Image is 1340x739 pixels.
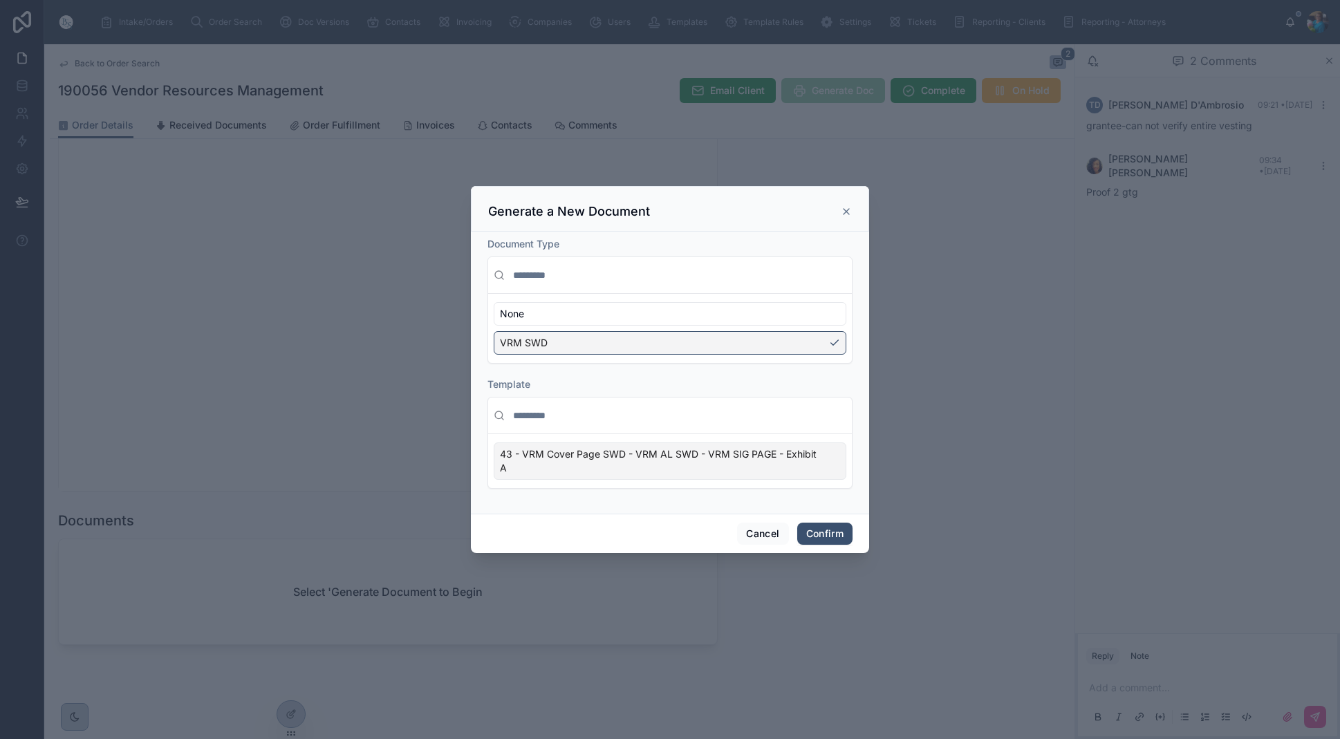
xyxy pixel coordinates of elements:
div: Suggestions [488,434,852,488]
h3: Generate a New Document [488,203,650,220]
button: Cancel [737,523,788,545]
span: VRM SWD [500,336,548,350]
button: Confirm [797,523,853,545]
span: 43 - VRM Cover Page SWD - VRM AL SWD - VRM SIG PAGE - Exhibit A [500,447,823,475]
div: None [494,302,846,326]
span: Template [487,378,530,390]
span: Document Type [487,238,559,250]
div: Suggestions [488,294,852,363]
